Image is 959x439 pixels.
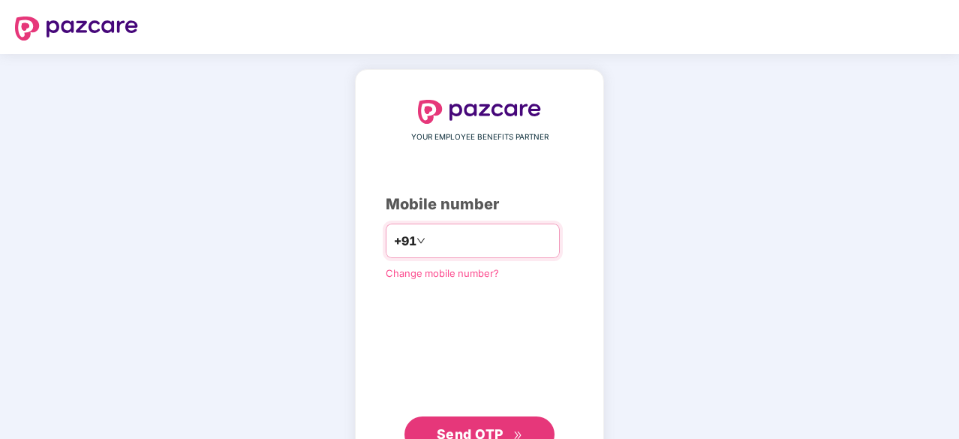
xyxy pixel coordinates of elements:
img: logo [15,17,138,41]
span: down [416,236,425,245]
a: Change mobile number? [386,267,499,279]
div: Mobile number [386,193,573,216]
span: +91 [394,232,416,251]
span: YOUR EMPLOYEE BENEFITS PARTNER [411,131,549,143]
img: logo [418,100,541,124]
